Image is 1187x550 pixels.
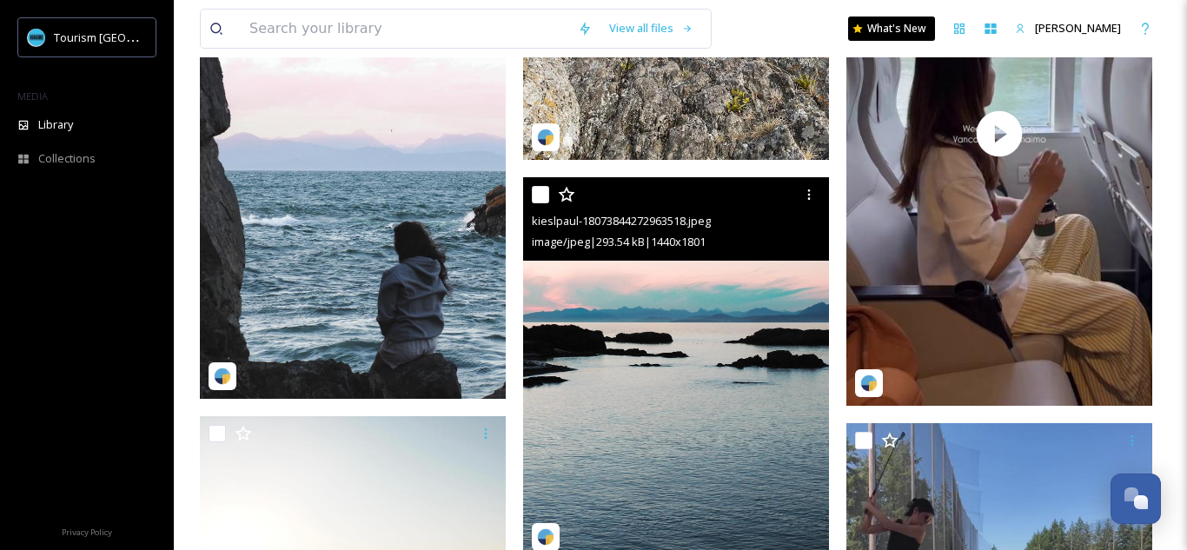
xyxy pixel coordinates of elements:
[537,129,554,146] img: snapsea-logo.png
[200,17,506,398] img: kieslpaul-18036453236436631.jpeg
[532,234,706,249] span: image/jpeg | 293.54 kB | 1440 x 1801
[241,10,569,48] input: Search your library
[54,29,209,45] span: Tourism [GEOGRAPHIC_DATA]
[62,527,112,538] span: Privacy Policy
[860,374,878,392] img: snapsea-logo.png
[1111,474,1161,524] button: Open Chat
[38,116,73,133] span: Library
[600,11,702,45] a: View all files
[1006,11,1130,45] a: [PERSON_NAME]
[62,520,112,541] a: Privacy Policy
[848,17,935,41] a: What's New
[17,89,48,103] span: MEDIA
[1035,20,1121,36] span: [PERSON_NAME]
[28,29,45,46] img: tourism_nanaimo_logo.jpeg
[38,150,96,167] span: Collections
[532,213,711,229] span: kieslpaul-18073844272963518.jpeg
[537,528,554,546] img: snapsea-logo.png
[214,368,231,385] img: snapsea-logo.png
